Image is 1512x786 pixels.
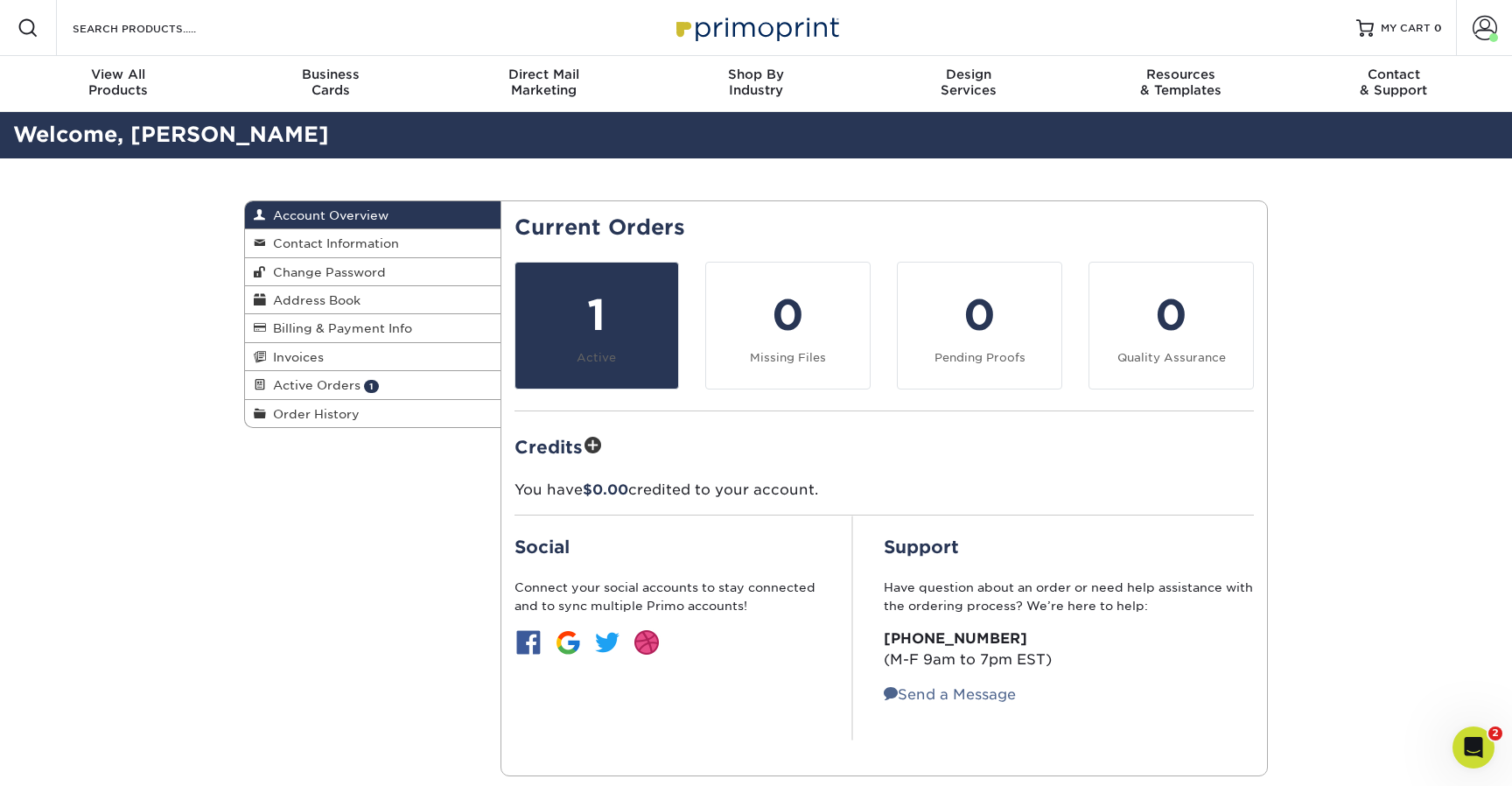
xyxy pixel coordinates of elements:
span: View All [12,67,225,82]
img: btn-twitter.jpg [593,628,621,656]
div: Industry [650,67,863,98]
span: Change Password [266,265,386,279]
strong: [PHONE_NUMBER] [884,630,1027,647]
img: btn-facebook.jpg [514,628,542,656]
div: 1 [526,284,668,347]
a: 1 Active [514,262,680,389]
p: (M-F 9am to 7pm EST) [884,628,1254,670]
span: Invoices [266,350,324,364]
span: Active Orders [266,378,360,392]
a: Change Password [245,258,500,286]
span: 2 [1488,726,1502,740]
span: 1 [364,380,379,393]
h2: Current Orders [514,215,1255,241]
a: Address Book [245,286,500,314]
div: Marketing [437,67,650,98]
iframe: Intercom live chat [1452,726,1494,768]
input: SEARCH PRODUCTS..... [71,18,241,39]
small: Quality Assurance [1117,351,1226,364]
div: Cards [225,67,437,98]
small: Pending Proofs [934,351,1025,364]
p: You have credited to your account. [514,480,1255,501]
iframe: Google Customer Reviews [4,733,149,780]
h2: Support [884,537,1254,558]
a: Account Overview [245,201,500,229]
span: $0.00 [583,481,628,498]
a: Active Orders 1 [245,371,500,399]
span: Shop By [650,67,863,82]
span: Billing & Payment Info [266,321,412,335]
div: 0 [908,284,1051,347]
a: Invoices [245,343,500,371]
a: Direct MailMarketing [437,56,650,112]
span: Resources [1074,67,1287,82]
a: Billing & Payment Info [245,314,500,342]
span: MY CART [1381,21,1431,36]
a: 0 Pending Proofs [897,262,1062,389]
a: Resources& Templates [1074,56,1287,112]
span: Order History [266,407,360,421]
img: Primoprint [668,9,843,46]
p: Have question about an order or need help assistance with the ordering process? We’re here to help: [884,579,1254,614]
span: Contact [1287,67,1500,82]
a: Contact Information [245,229,500,257]
span: Design [862,67,1074,82]
a: Send a Message [884,686,1016,703]
div: 0 [1100,284,1242,347]
span: 0 [1434,22,1442,34]
div: & Templates [1074,67,1287,98]
p: Connect your social accounts to stay connected and to sync multiple Primo accounts! [514,579,821,614]
a: DesignServices [862,56,1074,112]
span: Business [225,67,437,82]
span: Address Book [266,293,360,307]
a: Shop ByIndustry [650,56,863,112]
div: Products [12,67,225,98]
div: Services [862,67,1074,98]
small: Active [577,351,616,364]
span: Account Overview [266,208,388,222]
a: View AllProducts [12,56,225,112]
a: BusinessCards [225,56,437,112]
img: btn-google.jpg [554,628,582,656]
a: 0 Quality Assurance [1088,262,1254,389]
a: Order History [245,400,500,427]
div: & Support [1287,67,1500,98]
img: btn-dribbble.jpg [633,628,661,656]
span: Contact Information [266,236,399,250]
h2: Social [514,537,821,558]
a: Contact& Support [1287,56,1500,112]
small: Missing Files [750,351,826,364]
div: 0 [717,284,859,347]
h2: Credits [514,432,1255,460]
a: 0 Missing Files [705,262,871,389]
span: Direct Mail [437,67,650,82]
